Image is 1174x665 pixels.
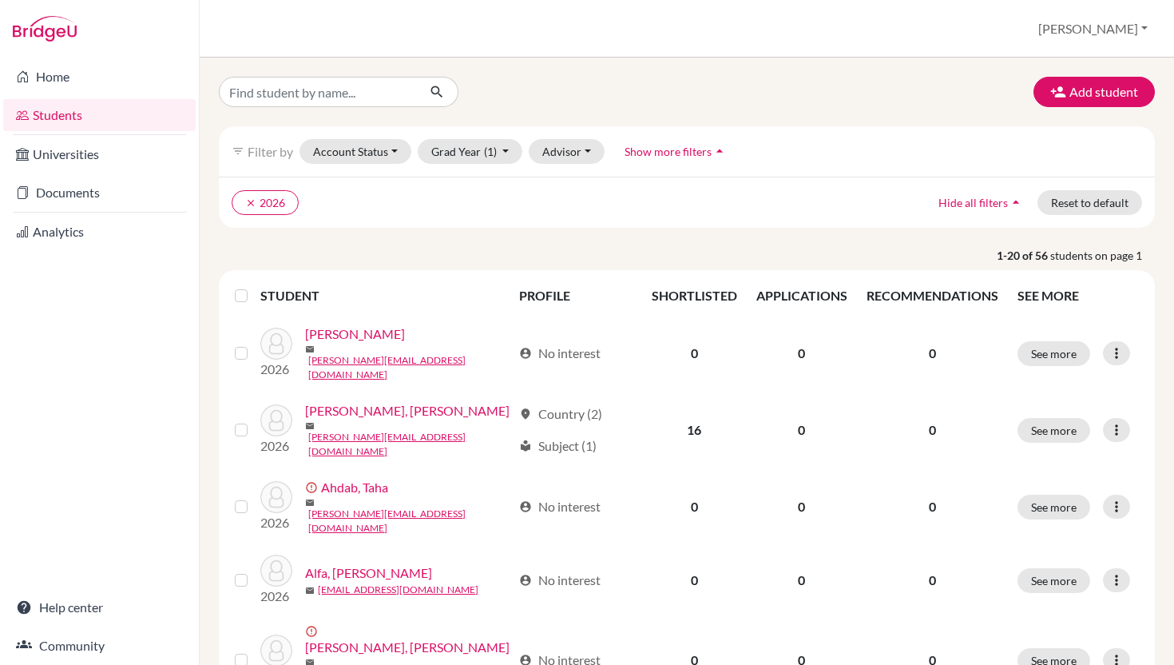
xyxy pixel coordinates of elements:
[13,16,77,42] img: Bridge-U
[519,500,532,513] span: account_circle
[519,571,601,590] div: No interest
[642,468,747,545] td: 0
[519,440,532,452] span: local_library
[305,498,315,508] span: mail
[318,583,478,597] a: [EMAIL_ADDRESS][DOMAIN_NAME]
[1033,77,1155,107] button: Add student
[712,143,728,159] i: arrow_drop_up
[1017,568,1090,593] button: See more
[305,421,315,431] span: mail
[260,360,292,379] p: 2026
[867,344,998,363] p: 0
[260,277,510,315] th: STUDENT
[1050,247,1155,264] span: students on page 1
[308,430,512,459] a: [PERSON_NAME][EMAIL_ADDRESS][DOMAIN_NAME]
[260,436,292,456] p: 2026
[260,404,292,436] img: Agyenim Boateng, Nana Kwasi
[867,571,998,590] p: 0
[305,481,321,494] span: error_outline
[3,216,196,248] a: Analytics
[305,325,405,344] a: [PERSON_NAME]
[321,478,388,497] a: Ahdab, Taha
[1017,418,1090,443] button: See more
[938,196,1008,209] span: Hide all filters
[997,247,1050,264] strong: 1-20 of 56
[747,545,857,615] td: 0
[747,277,857,315] th: APPLICATIONS
[1031,14,1155,44] button: [PERSON_NAME]
[857,277,1008,315] th: RECOMMENDATIONS
[305,344,315,354] span: mail
[519,497,601,516] div: No interest
[1017,495,1090,520] button: See more
[260,481,292,513] img: Ahdab, Taha
[3,61,196,93] a: Home
[260,513,292,532] p: 2026
[867,497,998,516] p: 0
[3,591,196,623] a: Help center
[305,638,510,657] a: [PERSON_NAME], [PERSON_NAME]
[3,177,196,209] a: Documents
[519,347,532,360] span: account_circle
[305,586,315,595] span: mail
[642,392,747,468] td: 16
[232,190,299,215] button: clear2026
[519,436,597,456] div: Subject (1)
[3,138,196,170] a: Universities
[625,145,712,158] span: Show more filters
[219,77,417,107] input: Find student by name...
[260,587,292,606] p: 2026
[519,574,532,587] span: account_circle
[3,99,196,131] a: Students
[232,145,244,157] i: filter_list
[308,353,512,382] a: [PERSON_NAME][EMAIL_ADDRESS][DOMAIN_NAME]
[260,328,292,360] img: Adetona, Jasmine Oyinkansola
[747,392,857,468] td: 0
[3,630,196,662] a: Community
[519,408,532,420] span: location_on
[642,277,747,315] th: SHORTLISTED
[642,545,747,615] td: 0
[1037,190,1142,215] button: Reset to default
[260,555,292,587] img: Alfa, Nadia Adiyine
[519,344,601,363] div: No interest
[747,468,857,545] td: 0
[747,315,857,392] td: 0
[305,625,321,638] span: error_outline
[867,420,998,440] p: 0
[305,563,432,583] a: Alfa, [PERSON_NAME]
[248,144,293,159] span: Filter by
[510,277,642,315] th: PROFILE
[299,139,411,164] button: Account Status
[245,197,256,209] i: clear
[305,401,510,420] a: [PERSON_NAME], [PERSON_NAME]
[418,139,523,164] button: Grad Year(1)
[484,145,497,158] span: (1)
[529,139,605,164] button: Advisor
[519,404,602,424] div: Country (2)
[308,507,512,536] a: [PERSON_NAME][EMAIL_ADDRESS][DOMAIN_NAME]
[1008,194,1024,210] i: arrow_drop_up
[642,315,747,392] td: 0
[925,190,1037,215] button: Hide all filtersarrow_drop_up
[611,139,741,164] button: Show more filtersarrow_drop_up
[1017,341,1090,366] button: See more
[1008,277,1148,315] th: SEE MORE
